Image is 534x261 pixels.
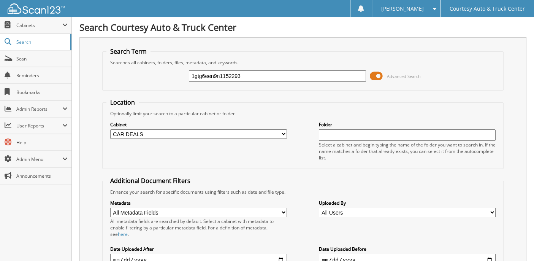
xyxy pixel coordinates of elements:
[16,123,62,129] span: User Reports
[16,156,62,162] span: Admin Menu
[16,106,62,112] span: Admin Reports
[106,189,499,195] div: Enhance your search for specific documents using filters such as date and file type.
[118,231,128,237] a: here
[110,200,287,206] label: Metadata
[16,89,68,95] span: Bookmarks
[106,59,499,66] div: Searches all cabinets, folders, files, metadata, and keywords
[319,121,496,128] label: Folder
[106,98,139,107] legend: Location
[79,21,526,33] h1: Search Courtesy Auto & Truck Center
[319,142,496,161] div: Select a cabinet and begin typing the name of the folder you want to search in. If the name match...
[496,224,534,261] iframe: Chat Widget
[381,6,424,11] span: [PERSON_NAME]
[106,110,499,117] div: Optionally limit your search to a particular cabinet or folder
[16,139,68,146] span: Help
[16,56,68,62] span: Scan
[106,47,151,56] legend: Search Term
[106,177,194,185] legend: Additional Document Filters
[110,218,287,237] div: All metadata fields are searched by default. Select a cabinet with metadata to enable filtering b...
[387,73,421,79] span: Advanced Search
[110,121,287,128] label: Cabinet
[319,246,496,252] label: Date Uploaded Before
[110,246,287,252] label: Date Uploaded After
[8,3,65,14] img: scan123-logo-white.svg
[450,6,525,11] span: Courtesy Auto & Truck Center
[319,200,496,206] label: Uploaded By
[16,72,68,79] span: Reminders
[16,39,67,45] span: Search
[16,173,68,179] span: Announcements
[16,22,62,29] span: Cabinets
